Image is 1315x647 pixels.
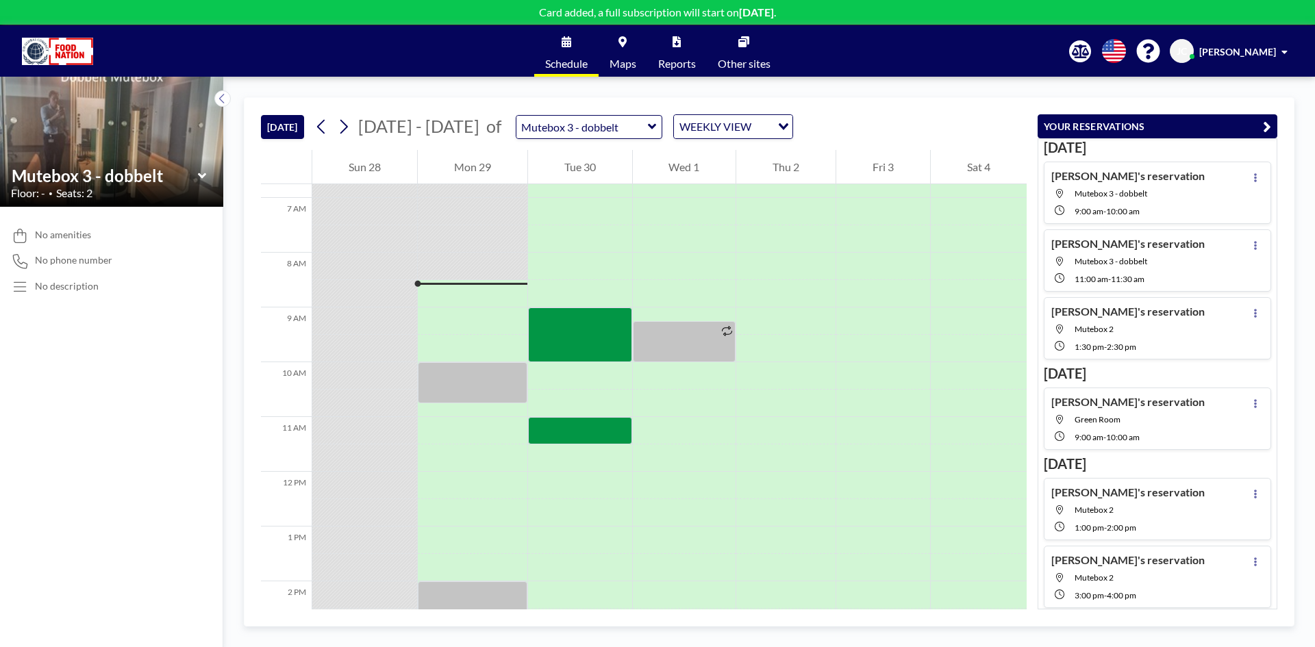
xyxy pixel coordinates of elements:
[1051,169,1205,183] h4: [PERSON_NAME]'s reservation
[1051,395,1205,409] h4: [PERSON_NAME]'s reservation
[755,118,770,136] input: Search for option
[1111,274,1144,284] span: 11:30 AM
[1075,256,1147,266] span: Mutebox 3 - dobbelt
[1199,46,1276,58] span: [PERSON_NAME]
[12,166,198,186] input: Mutebox 3 - dobbelt
[658,58,696,69] span: Reports
[599,25,647,77] a: Maps
[1107,590,1136,600] span: 4:00 PM
[1177,45,1187,58] span: JC
[545,58,588,69] span: Schedule
[516,116,648,138] input: Mutebox 3 - dobbelt
[1051,237,1205,251] h4: [PERSON_NAME]'s reservation
[534,25,599,77] a: Schedule
[1104,342,1107,352] span: -
[35,280,99,292] div: No description
[1075,206,1103,216] span: 9:00 AM
[261,581,312,636] div: 2 PM
[1103,432,1106,442] span: -
[312,150,417,184] div: Sun 28
[358,116,479,136] span: [DATE] - [DATE]
[1075,590,1104,600] span: 3:00 PM
[1106,432,1140,442] span: 10:00 AM
[1075,414,1120,424] span: Green Room
[1051,485,1205,499] h4: [PERSON_NAME]'s reservation
[1075,188,1147,199] span: Mutebox 3 - dobbelt
[261,362,312,417] div: 10 AM
[1051,553,1205,567] h4: [PERSON_NAME]'s reservation
[647,25,707,77] a: Reports
[261,472,312,527] div: 12 PM
[1104,590,1107,600] span: -
[1075,432,1103,442] span: 9:00 AM
[1075,324,1114,334] span: Mutebox 2
[674,115,792,138] div: Search for option
[1075,522,1104,533] span: 1:00 PM
[1075,342,1104,352] span: 1:30 PM
[486,116,501,137] span: of
[931,150,1027,184] div: Sat 4
[261,253,312,307] div: 8 AM
[22,38,93,65] img: organization-logo
[610,58,636,69] span: Maps
[261,198,312,253] div: 7 AM
[1075,274,1108,284] span: 11:00 AM
[1107,342,1136,352] span: 2:30 PM
[718,58,771,69] span: Other sites
[1103,206,1106,216] span: -
[49,189,53,198] span: •
[261,527,312,581] div: 1 PM
[528,150,632,184] div: Tue 30
[1075,572,1114,583] span: Mutebox 2
[261,115,304,139] button: [DATE]
[1075,505,1114,515] span: Mutebox 2
[261,307,312,362] div: 9 AM
[836,150,930,184] div: Fri 3
[56,186,92,200] span: Seats: 2
[677,118,754,136] span: WEEKLY VIEW
[11,186,45,200] span: Floor: -
[35,229,91,241] span: No amenities
[1106,206,1140,216] span: 10:00 AM
[1104,522,1107,533] span: -
[633,150,736,184] div: Wed 1
[418,150,527,184] div: Mon 29
[739,5,774,18] b: [DATE]
[261,417,312,472] div: 11 AM
[1038,114,1277,138] button: YOUR RESERVATIONS
[707,25,781,77] a: Other sites
[1107,522,1136,533] span: 2:00 PM
[35,254,112,266] span: No phone number
[1108,274,1111,284] span: -
[1044,365,1271,382] h3: [DATE]
[1051,305,1205,318] h4: [PERSON_NAME]'s reservation
[736,150,836,184] div: Thu 2
[1044,455,1271,472] h3: [DATE]
[1044,139,1271,156] h3: [DATE]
